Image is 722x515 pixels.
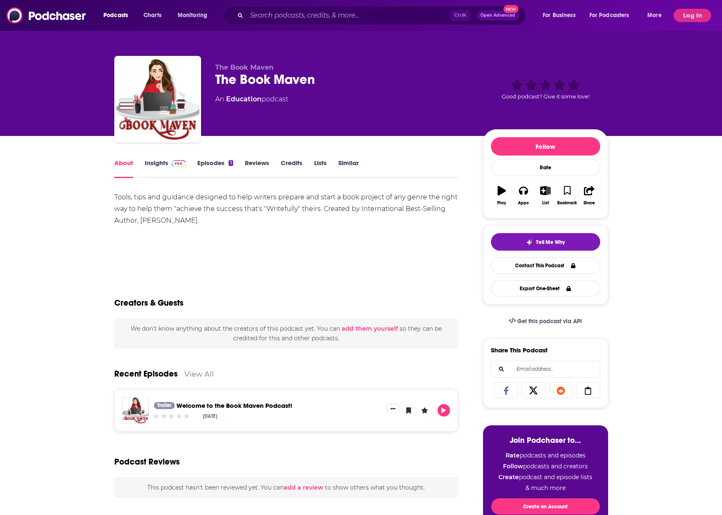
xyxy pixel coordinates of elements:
span: Ctrl K [450,10,470,21]
div: Search followers [491,361,600,377]
strong: Rate [506,452,520,459]
div: Apps [518,201,529,206]
span: For Podcasters [589,10,629,21]
li: & much more [491,484,600,492]
button: open menu [641,9,672,22]
span: Podcasts [103,10,128,21]
a: Welcome to the Book Maven Podcast! [176,402,292,409]
span: Trailer [157,403,171,408]
div: Good podcast? Give it some love! [483,63,608,115]
span: Good podcast? Give it some love! [502,93,589,100]
img: Podchaser - Follow, Share and Rate Podcasts [7,8,87,23]
a: Share on Reddit [549,382,573,398]
div: 1 [229,160,233,166]
div: Share [584,201,595,206]
a: InsightsPodchaser Pro [145,159,186,178]
div: Community Rating: 0 out of 5 [152,413,190,419]
button: Apps [513,181,534,211]
div: An podcast [215,94,288,104]
div: Rate [491,159,600,176]
li: podcast and episode lists [491,473,600,481]
li: podcasts and creators [491,462,600,470]
div: Search podcasts, credits, & more... [231,6,534,25]
a: Get this podcast via API [502,311,589,332]
span: Get this podcast via API [517,318,582,325]
button: Follow [491,137,600,156]
span: Charts [143,10,161,21]
button: tell me why sparkleTell Me Why [491,233,600,251]
span: New [503,5,518,13]
div: Play [497,201,506,206]
a: Share on X/Twitter [521,382,546,398]
span: The Book Maven [215,63,274,71]
h3: Podcast Reviews [114,457,180,467]
button: open menu [98,9,139,22]
a: Similar [338,159,359,178]
button: Bookmark Episode [403,404,415,417]
button: open menu [172,9,218,22]
button: Create an Account [491,498,600,515]
h3: Join Podchaser to... [491,435,600,445]
button: Play [438,404,450,417]
span: We don't know anything about the creators of this podcast yet . You can so they can be credited f... [131,325,442,342]
a: Share on Facebook [494,382,518,398]
h3: Share This Podcast [491,346,548,354]
a: Lists [314,159,327,178]
h2: Creators & Guests [114,298,184,308]
img: Welcome to the Book Maven Podcast! [122,397,149,424]
button: List [534,181,556,211]
span: More [647,10,662,21]
button: Play [491,181,513,211]
strong: Create [498,473,519,481]
button: open menu [584,9,641,22]
div: List [542,201,549,206]
button: add them yourself [342,325,398,332]
button: Share [578,181,600,211]
input: Search podcasts, credits, & more... [247,9,450,22]
a: Reviews [245,159,269,178]
button: Export One-Sheet [491,280,600,296]
a: Contact This Podcast [491,257,600,274]
button: Log In [674,9,711,22]
a: View All [184,369,214,378]
button: add a review [284,483,323,492]
a: About [114,159,133,178]
a: Recent Episodes [114,369,178,379]
button: Leave a Rating [418,404,431,417]
div: Bookmark [557,201,577,206]
strong: Follow [503,462,523,470]
div: Tools, tips and guidance designed to help writers prepare and start a book project of any genre t... [114,191,458,226]
a: Copy Link [576,382,600,398]
button: open menu [537,9,586,22]
span: This podcast hasn't been reviewed yet. You can to show others what you thought. [147,484,425,491]
span: For Business [543,10,576,21]
button: Open AdvancedNew [477,10,519,20]
a: Credits [281,159,302,178]
button: Bookmark [556,181,578,211]
div: [DATE] [203,413,217,419]
li: podcasts and episodes [491,452,600,459]
span: Tell Me Why [536,239,565,246]
a: Charts [138,9,166,22]
span: Open Advanced [480,13,515,18]
button: Show More Button [387,404,399,413]
img: tell me why sparkle [526,239,533,246]
img: Podchaser Pro [171,160,186,167]
span: Monitoring [178,10,207,21]
img: The Book Maven [116,58,199,141]
a: Episodes1 [197,159,233,178]
input: Email address... [498,361,593,377]
a: Education [226,95,262,103]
